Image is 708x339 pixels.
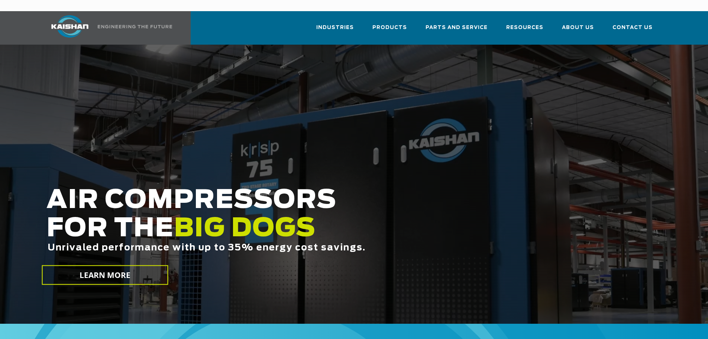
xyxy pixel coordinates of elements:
span: Products [372,23,407,32]
a: Contact Us [612,18,653,43]
span: Industries [316,23,354,32]
a: Parts and Service [426,18,488,43]
h2: AIR COMPRESSORS FOR THE [46,186,558,276]
a: Kaishan USA [42,11,174,45]
a: Resources [506,18,543,43]
span: LEARN MORE [79,270,130,281]
a: About Us [562,18,594,43]
span: BIG DOGS [174,216,316,242]
img: Engineering the future [98,25,172,28]
span: Contact Us [612,23,653,32]
a: Products [372,18,407,43]
span: Unrivaled performance with up to 35% energy cost savings. [48,243,366,252]
a: LEARN MORE [42,265,168,285]
img: kaishan logo [42,15,98,38]
span: Parts and Service [426,23,488,32]
span: Resources [506,23,543,32]
a: Industries [316,18,354,43]
span: About Us [562,23,594,32]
